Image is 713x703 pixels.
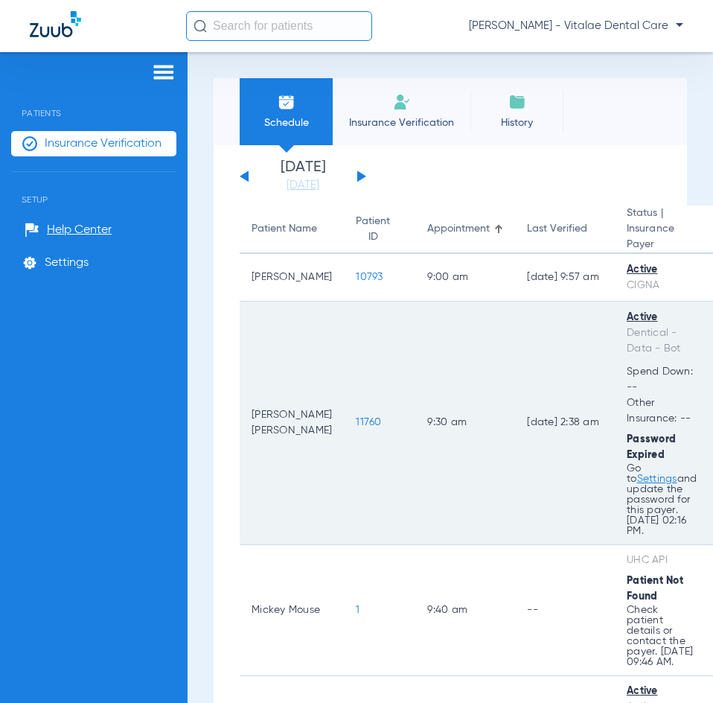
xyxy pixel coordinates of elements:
[627,325,697,357] div: Dentical - Data - Bot
[527,221,587,237] div: Last Verified
[47,223,112,238] span: Help Center
[415,545,515,676] td: 9:40 AM
[627,684,697,699] div: Active
[627,576,683,602] span: Patient Not Found
[45,136,162,151] span: Insurance Verification
[515,302,615,545] td: [DATE] 2:38 AM
[240,302,344,545] td: [PERSON_NAME] [PERSON_NAME]
[627,463,697,536] p: Go to and update the password for this payer. [DATE] 02:16 PM.
[615,206,709,254] th: Status |
[356,214,390,245] div: Patient ID
[11,86,176,118] span: Patients
[627,364,697,395] span: Spend Down: --
[627,310,697,325] div: Active
[344,115,459,130] span: Insurance Verification
[356,417,381,427] span: 11760
[508,93,526,111] img: History
[415,254,515,302] td: 9:00 AM
[415,302,515,545] td: 9:30 AM
[627,262,697,278] div: Active
[627,221,697,252] span: Insurance Payer
[356,272,383,282] span: 10793
[427,221,503,237] div: Appointment
[639,632,713,703] iframe: Chat Widget
[356,214,403,245] div: Patient ID
[627,395,697,427] span: Other Insurance: --
[194,19,207,33] img: Search Icon
[25,223,112,238] a: Help Center
[240,254,344,302] td: [PERSON_NAME]
[482,115,552,130] span: History
[258,178,348,193] a: [DATE]
[469,19,683,34] span: [PERSON_NAME] - Vitalae Dental Care
[152,63,176,81] img: hamburger-icon
[251,115,322,130] span: Schedule
[30,11,81,37] img: Zuub Logo
[252,221,332,237] div: Patient Name
[393,93,411,111] img: Manual Insurance Verification
[627,278,697,293] div: CIGNA
[356,605,359,615] span: 1
[627,605,697,667] p: Check patient details or contact the payer. [DATE] 09:46 AM.
[627,553,697,568] div: UHC API
[527,221,603,237] div: Last Verified
[515,254,615,302] td: [DATE] 9:57 AM
[11,172,176,205] span: Setup
[627,434,676,460] span: Password Expired
[186,11,372,41] input: Search for patients
[45,255,89,270] span: Settings
[240,545,344,676] td: Mickey Mouse
[258,160,348,193] li: [DATE]
[278,93,295,111] img: Schedule
[252,221,317,237] div: Patient Name
[637,474,677,484] a: Settings
[515,545,615,676] td: --
[427,221,490,237] div: Appointment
